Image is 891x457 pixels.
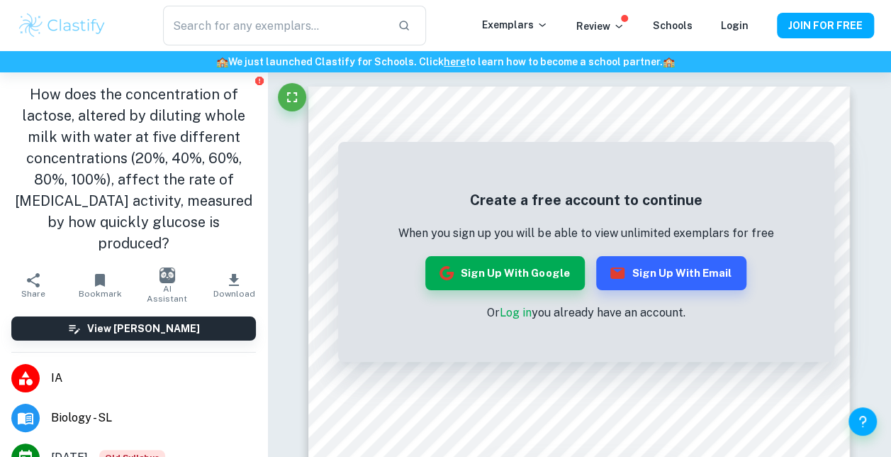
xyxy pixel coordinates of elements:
a: Login [721,20,749,31]
button: View [PERSON_NAME] [11,316,256,341]
p: Exemplars [482,17,548,33]
button: Sign up with Google [425,256,585,290]
span: 🏫 [216,56,228,67]
span: AI Assistant [142,284,192,304]
button: Fullscreen [278,83,306,111]
span: IA [51,370,256,387]
img: Clastify logo [17,11,107,40]
button: JOIN FOR FREE [777,13,874,38]
input: Search for any exemplars... [163,6,386,45]
button: Report issue [254,75,264,86]
span: Share [21,289,45,299]
a: Schools [653,20,693,31]
h6: View [PERSON_NAME] [87,321,200,336]
img: AI Assistant [159,268,175,283]
p: Or you already have an account. [398,304,773,321]
button: Bookmark [67,265,133,305]
span: Bookmark [79,289,122,299]
span: Biology - SL [51,409,256,426]
button: AI Assistant [134,265,201,305]
p: Review [576,18,624,34]
button: Help and Feedback [848,407,877,436]
a: Log in [500,306,532,319]
span: Download [213,289,254,299]
h6: We just launched Clastify for Schools. Click to learn how to become a school partner. [3,54,888,70]
h1: How does the concentration of lactose, altered by diluting whole milk with water at five differen... [11,84,256,254]
p: When you sign up you will be able to view unlimited exemplars for free [398,225,773,242]
button: Download [201,265,267,305]
a: here [444,56,466,67]
h5: Create a free account to continue [398,189,773,211]
span: 🏫 [663,56,675,67]
button: Sign up with Email [596,256,746,290]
